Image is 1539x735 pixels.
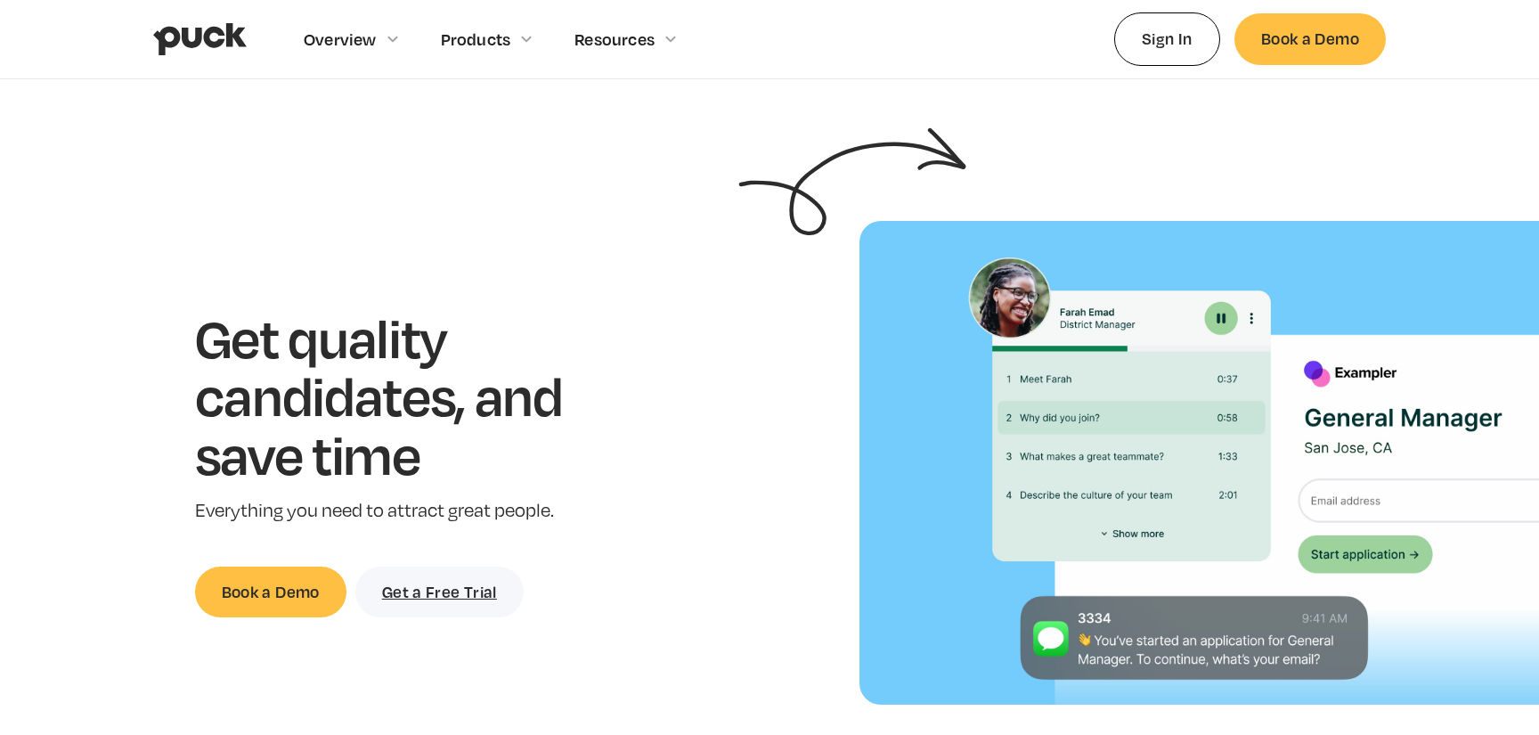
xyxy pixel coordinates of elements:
a: Book a Demo [1234,13,1386,64]
h1: Get quality candidates, and save time [195,308,618,484]
div: Resources [574,29,655,49]
a: Book a Demo [195,567,346,617]
a: Sign In [1114,12,1220,65]
div: Products [441,29,511,49]
a: Get a Free Trial [355,567,524,617]
div: Overview [304,29,377,49]
p: Everything you need to attract great people. [195,498,618,524]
